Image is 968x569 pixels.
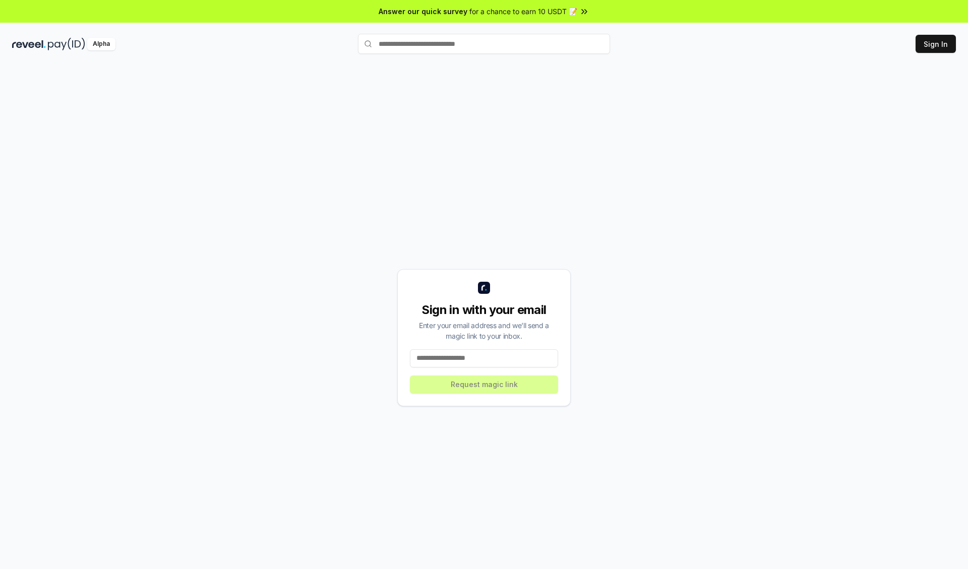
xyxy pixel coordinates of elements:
div: Enter your email address and we’ll send a magic link to your inbox. [410,320,558,341]
div: Alpha [87,38,115,50]
img: reveel_dark [12,38,46,50]
span: for a chance to earn 10 USDT 📝 [469,6,577,17]
div: Sign in with your email [410,302,558,318]
img: logo_small [478,282,490,294]
button: Sign In [916,35,956,53]
img: pay_id [48,38,85,50]
span: Answer our quick survey [379,6,467,17]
